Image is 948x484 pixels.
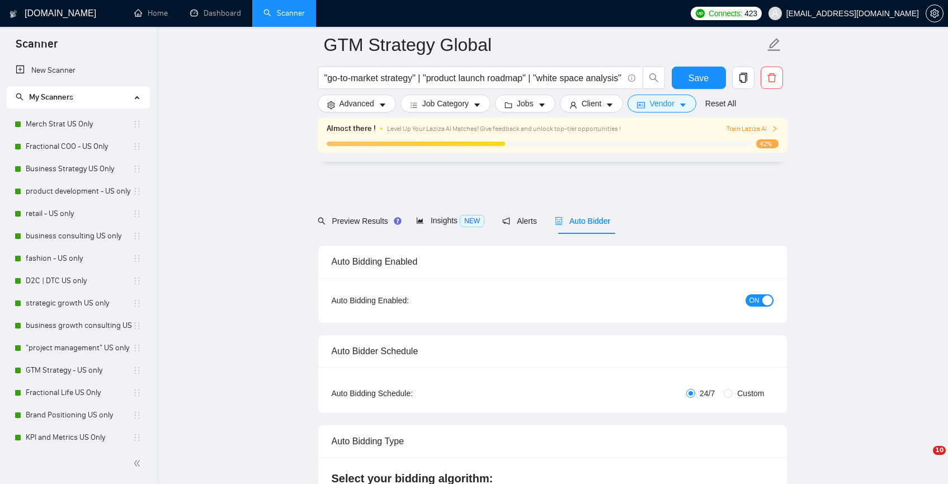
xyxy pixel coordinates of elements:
span: setting [327,101,335,109]
span: holder [133,120,142,129]
span: Alerts [502,217,537,225]
span: Auto Bidder [555,217,610,225]
span: right [771,125,778,132]
span: Client [582,97,602,110]
span: ON [749,294,760,307]
span: holder [133,411,142,420]
span: holder [133,388,142,397]
span: folder [504,101,512,109]
a: business consulting US only [26,225,133,247]
a: New Scanner [16,59,140,82]
li: Merch Strat US Only [7,113,149,135]
span: 10 [933,446,946,455]
button: barsJob Categorycaret-down [400,95,490,112]
div: Auto Bidding Enabled: [332,294,479,307]
li: Brand Positioning US only [7,404,149,426]
a: Reset All [705,97,736,110]
a: "project management" US only [26,337,133,359]
span: holder [133,187,142,196]
a: business growth consulting US only [26,314,133,337]
span: edit [767,37,781,52]
a: retail - US only [26,203,133,225]
button: copy [732,67,754,89]
a: searchScanner [263,8,305,18]
a: Business Strategy US Only [26,158,133,180]
a: Fractional Life US Only [26,382,133,404]
img: upwork-logo.png [696,9,705,18]
span: Save [688,71,709,85]
span: search [16,93,23,101]
button: setting [926,4,944,22]
a: Merch Strat US Only [26,113,133,135]
li: business growth consulting US only [7,314,149,337]
div: Auto Bidder Schedule [332,335,774,367]
button: settingAdvancedcaret-down [318,95,396,112]
li: product development - US only [7,180,149,203]
span: caret-down [538,101,546,109]
span: area-chart [416,217,424,224]
li: KPI and Metrics US Only [7,426,149,449]
span: info-circle [628,74,635,82]
span: idcard [637,101,645,109]
li: Business Strategy US Only [7,158,149,180]
a: D2C | DTC US only [26,270,133,292]
span: holder [133,209,142,218]
button: Save [672,67,726,89]
a: setting [926,9,944,18]
span: 42% [756,139,779,148]
span: delete [761,73,782,83]
span: Advanced [339,97,374,110]
a: Brand Positioning US only [26,404,133,426]
span: user [771,10,779,17]
span: 423 [744,7,757,20]
a: homeHome [134,8,168,18]
span: Almost there ! [327,123,376,135]
a: product development - US only [26,180,133,203]
span: NEW [460,215,484,227]
span: Job Category [422,97,469,110]
button: search [643,67,665,89]
li: business consulting US only [7,225,149,247]
div: Auto Bidding Enabled [332,246,774,278]
li: strategic growth US only [7,292,149,314]
span: Level Up Your Laziza AI Matches! Give feedback and unlock top-tier opportunities ! [387,125,621,133]
li: retail - US only [7,203,149,225]
span: My Scanners [16,92,73,102]
input: Search Freelance Jobs... [324,71,623,85]
img: logo [10,5,17,23]
span: 24/7 [695,387,719,400]
span: Insights [416,216,484,225]
li: D2C | DTC US only [7,270,149,292]
li: GTM Strategy - US only [7,359,149,382]
button: folderJobscaret-down [495,95,555,112]
span: holder [133,165,142,173]
span: caret-down [473,101,481,109]
button: delete [761,67,783,89]
button: Train Laziza AI [727,124,778,134]
a: strategic growth US only [26,292,133,314]
span: Vendor [649,97,674,110]
input: Scanner name... [324,31,765,59]
a: GTM Strategy - US only [26,359,133,382]
a: fashion - US only [26,247,133,270]
li: fashion - US only [7,247,149,270]
div: Auto Bidding Schedule: [332,387,479,400]
div: Tooltip anchor [393,216,403,226]
a: dashboardDashboard [190,8,241,18]
a: Fractional COO - US Only [26,135,133,158]
span: search [643,73,664,83]
span: holder [133,433,142,442]
li: Fractional Life US Only [7,382,149,404]
li: New Scanner [7,59,149,82]
span: Jobs [517,97,534,110]
span: caret-down [679,101,687,109]
span: Connects: [709,7,742,20]
li: Fractional COO - US Only [7,135,149,158]
iframe: Intercom live chat [910,446,937,473]
div: Auto Bidding Type [332,425,774,457]
span: caret-down [379,101,386,109]
span: holder [133,321,142,330]
span: setting [926,9,943,18]
li: "project management" US only [7,337,149,359]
